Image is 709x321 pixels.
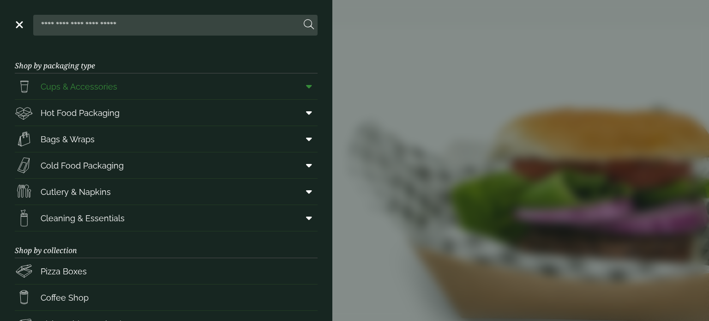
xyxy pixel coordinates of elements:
a: Bags & Wraps [15,126,318,152]
span: Hot Food Packaging [41,107,120,119]
img: Deli_box.svg [15,103,33,122]
span: Cleaning & Essentials [41,212,125,224]
a: Cups & Accessories [15,73,318,99]
a: Cold Food Packaging [15,152,318,178]
span: Bags & Wraps [41,133,95,145]
img: HotDrink_paperCup.svg [15,288,33,307]
a: Cutlery & Napkins [15,179,318,205]
a: Pizza Boxes [15,258,318,284]
a: Cleaning & Essentials [15,205,318,231]
img: Pizza_boxes.svg [15,262,33,280]
a: Coffee Shop [15,285,318,310]
span: Cups & Accessories [41,80,117,93]
img: Sandwich_box.svg [15,156,33,175]
span: Pizza Boxes [41,265,87,278]
img: open-wipe.svg [15,209,33,227]
span: Cold Food Packaging [41,159,124,172]
h3: Shop by collection [15,231,318,258]
a: Hot Food Packaging [15,100,318,126]
h3: Shop by packaging type [15,47,318,73]
span: Coffee Shop [41,291,89,304]
img: PintNhalf_cup.svg [15,77,33,96]
img: Cutlery.svg [15,182,33,201]
img: Paper_carriers.svg [15,130,33,148]
span: Cutlery & Napkins [41,186,111,198]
